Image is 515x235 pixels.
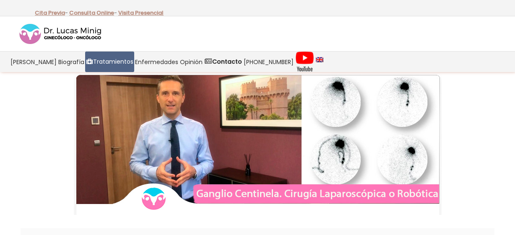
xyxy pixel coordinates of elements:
[212,57,242,66] strong: Contacto
[179,52,203,72] a: Opinión
[93,57,133,67] span: Tratamientos
[295,51,314,72] img: Videos Youtube Ginecología
[10,52,57,72] a: [PERSON_NAME]
[57,52,85,72] a: Biografía
[134,52,179,72] a: Enfermedades
[180,57,203,67] span: Opinión
[203,52,243,72] a: Contacto
[10,57,57,67] span: [PERSON_NAME]
[315,52,324,72] a: language english
[135,57,178,67] span: Enfermedades
[35,8,68,18] p: -
[69,9,114,17] a: Consulta Online
[244,57,294,67] span: [PHONE_NUMBER]
[69,8,117,18] p: -
[294,52,315,72] a: Videos Youtube Ginecología
[85,52,134,72] a: Tratamientos
[35,9,65,17] a: Cita Previa
[74,72,442,215] img: Técnica Ganglio Centinela Cirugía
[118,9,164,17] a: Visita Presencial
[316,57,323,62] img: language english
[58,57,84,67] span: Biografía
[243,52,294,72] a: [PHONE_NUMBER]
